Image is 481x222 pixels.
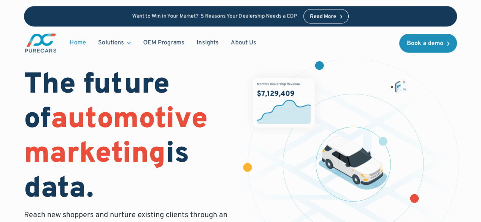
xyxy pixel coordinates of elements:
[137,36,190,50] a: OEM Programs
[399,34,457,53] a: Book a demo
[407,41,443,47] div: Book a demo
[319,136,387,190] img: illustration of a vehicle
[98,39,124,47] div: Solutions
[225,36,262,50] a: About Us
[24,33,57,54] img: purecars logo
[253,78,315,127] img: chart showing monthly dealership revenue of $7m
[92,36,137,50] div: Solutions
[24,102,208,173] span: automotive marketing
[310,14,337,19] div: Read More
[389,79,408,93] img: ads on social media and advertising partners
[63,36,92,50] a: Home
[24,33,57,54] a: main
[132,13,297,20] p: Want to Win in Your Market? 5 Reasons Your Dealership Needs a CDP
[303,9,349,24] a: Read More
[24,68,231,207] h1: The future of is data.
[190,36,225,50] a: Insights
